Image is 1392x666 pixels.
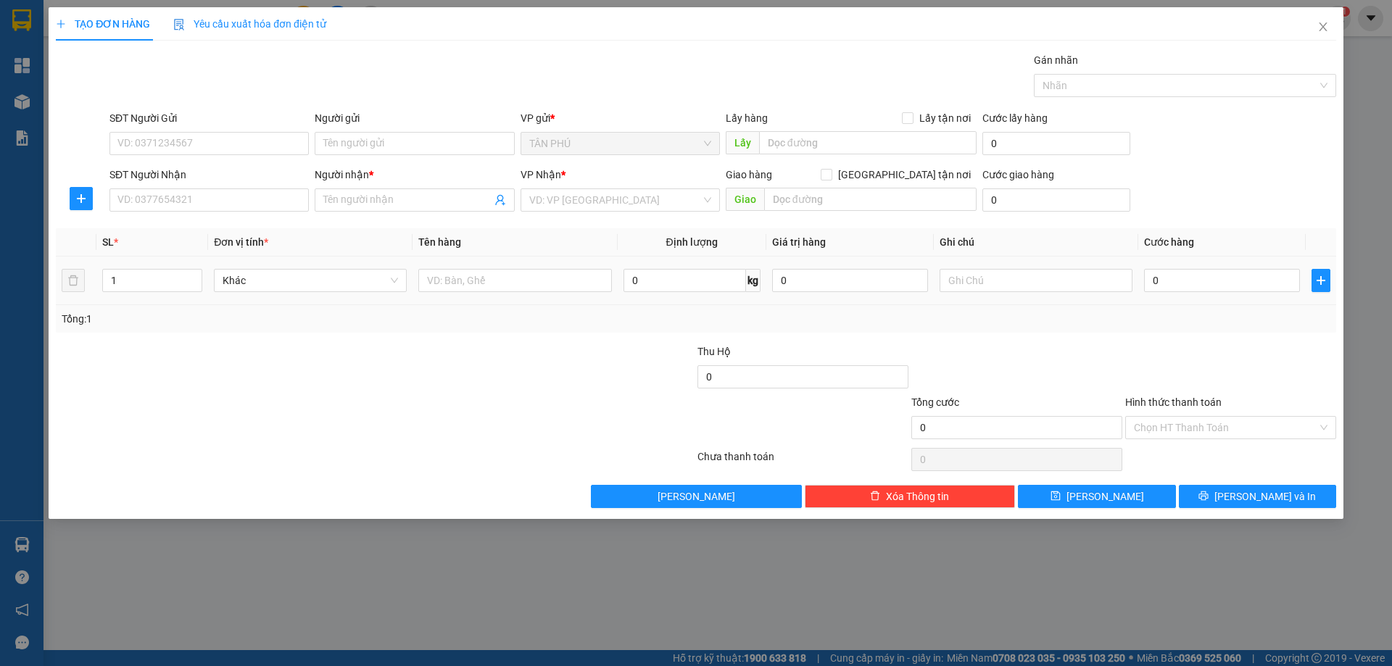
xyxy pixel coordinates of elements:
div: VP gửi [521,110,720,126]
span: save [1051,491,1061,502]
span: kg [746,269,761,292]
div: Chưa thanh toán [696,449,910,474]
span: [GEOGRAPHIC_DATA] tận nơi [832,167,977,183]
span: Giao [726,188,764,211]
span: Yêu cầu xuất hóa đơn điện tử [173,18,326,30]
button: plus [70,187,93,210]
input: Dọc đường [764,188,977,211]
div: Người nhận [315,167,514,183]
th: Ghi chú [934,228,1138,257]
span: Xóa Thông tin [886,488,949,504]
span: Giao hàng [726,169,772,180]
div: Người gửi [315,110,514,126]
label: Cước lấy hàng [982,112,1048,124]
button: Close [1303,7,1343,48]
span: TẠO ĐƠN HÀNG [56,18,150,30]
span: Lấy tận nơi [913,110,977,126]
div: Tổng: 1 [62,311,537,327]
span: [PERSON_NAME] [658,488,735,504]
button: save[PERSON_NAME] [1018,485,1175,508]
span: delete [870,491,880,502]
button: [PERSON_NAME] [591,485,802,508]
span: Tổng cước [911,396,959,408]
span: TÂN PHÚ [529,133,711,154]
div: SĐT Người Gửi [109,110,309,126]
input: Dọc đường [759,131,977,154]
span: VP Nhận [521,169,561,180]
input: VD: Bàn, Ghế [418,269,611,292]
span: Khác [223,270,398,291]
button: plus [1312,269,1330,292]
input: Ghi Chú [940,269,1132,292]
span: plus [70,193,92,204]
input: Cước giao hàng [982,188,1130,212]
span: Cước hàng [1144,236,1194,248]
input: 0 [772,269,928,292]
span: Đơn vị tính [214,236,268,248]
div: SĐT Người Nhận [109,167,309,183]
span: printer [1198,491,1209,502]
span: [PERSON_NAME] và In [1214,488,1316,504]
label: Gán nhãn [1034,54,1078,66]
span: Tên hàng [418,236,461,248]
span: SL [102,236,114,248]
span: Giá trị hàng [772,236,826,248]
span: user-add [494,194,506,206]
span: plus [1312,275,1330,286]
label: Hình thức thanh toán [1125,396,1222,408]
button: printer[PERSON_NAME] và In [1179,485,1336,508]
span: [PERSON_NAME] [1066,488,1144,504]
span: Lấy [726,131,759,154]
span: plus [56,19,66,29]
button: deleteXóa Thông tin [805,485,1016,508]
label: Cước giao hàng [982,169,1054,180]
img: icon [173,19,185,30]
span: Thu Hộ [697,346,731,357]
button: delete [62,269,85,292]
input: Cước lấy hàng [982,132,1130,155]
span: Định lượng [666,236,718,248]
span: Lấy hàng [726,112,768,124]
span: close [1317,21,1329,33]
